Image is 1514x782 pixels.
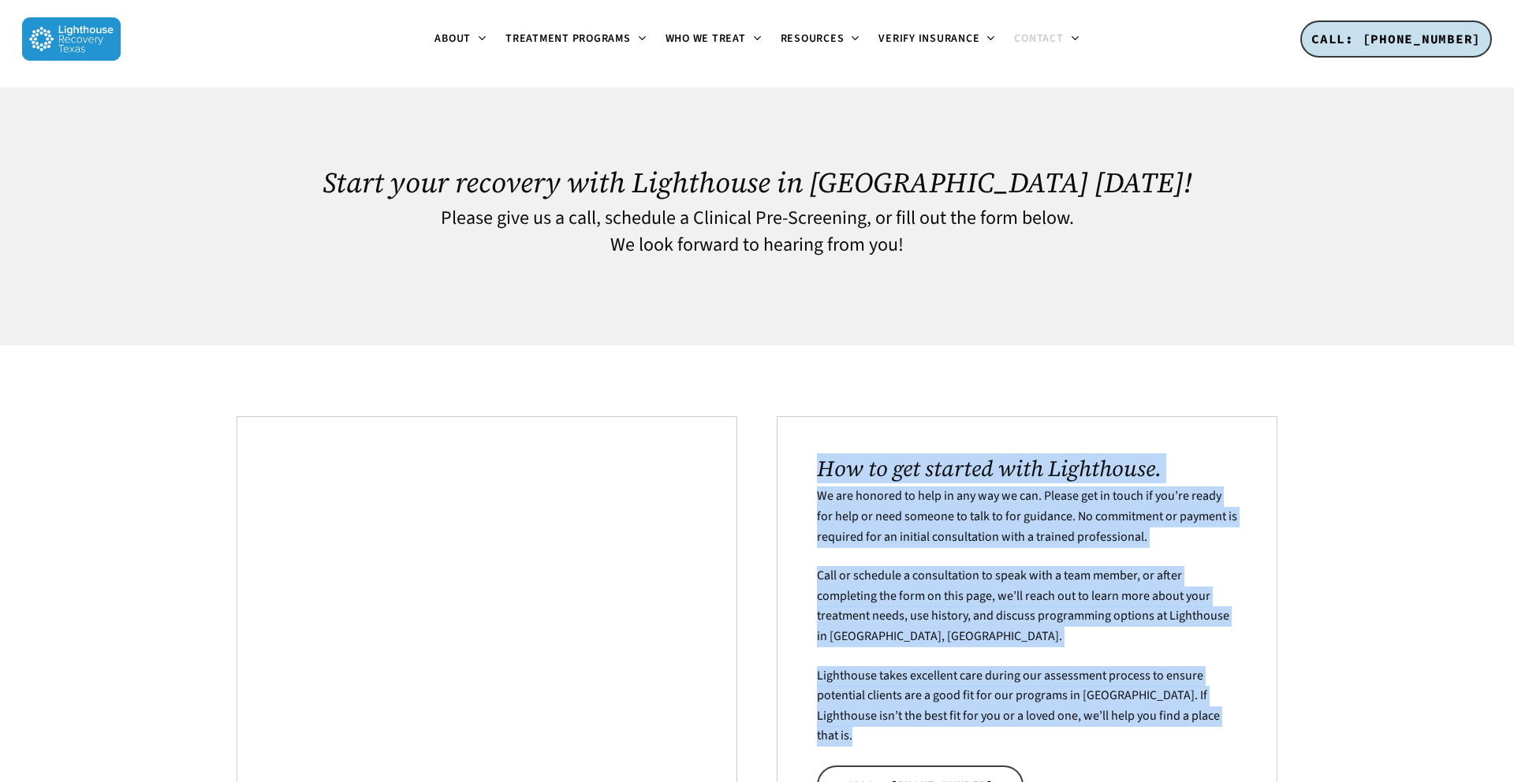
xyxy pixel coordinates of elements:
span: About [434,31,471,47]
h4: We look forward to hearing from you! [237,235,1277,255]
span: Verify Insurance [878,31,979,47]
a: CALL: [PHONE_NUMBER] [1300,20,1492,58]
span: We are honored to help in any way we can. Please get in touch if you’re ready for help or need so... [817,487,1237,545]
img: Lighthouse Recovery Texas [22,17,121,61]
a: Verify Insurance [869,33,1005,46]
span: Lighthouse takes excellent care during our assessment process to ensure potential clients are a g... [817,667,1220,745]
a: About [425,33,496,46]
h2: How to get started with Lighthouse. [817,456,1237,481]
a: Who We Treat [656,33,771,46]
h4: Please give us a call, schedule a Clinical Pre-Screening, or fill out the form below. [237,208,1277,229]
span: CALL: [PHONE_NUMBER] [1311,31,1481,47]
a: Contact [1005,33,1088,46]
a: Treatment Programs [496,33,656,46]
span: Treatment Programs [505,31,631,47]
span: Resources [781,31,845,47]
a: Resources [771,33,870,46]
span: Who We Treat [666,31,746,47]
h1: Start your recovery with Lighthouse in [GEOGRAPHIC_DATA] [DATE]! [237,166,1277,199]
p: Call or schedule a consultation to speak with a team member, or after completing the form on this... [817,566,1237,665]
span: Contact [1014,31,1063,47]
